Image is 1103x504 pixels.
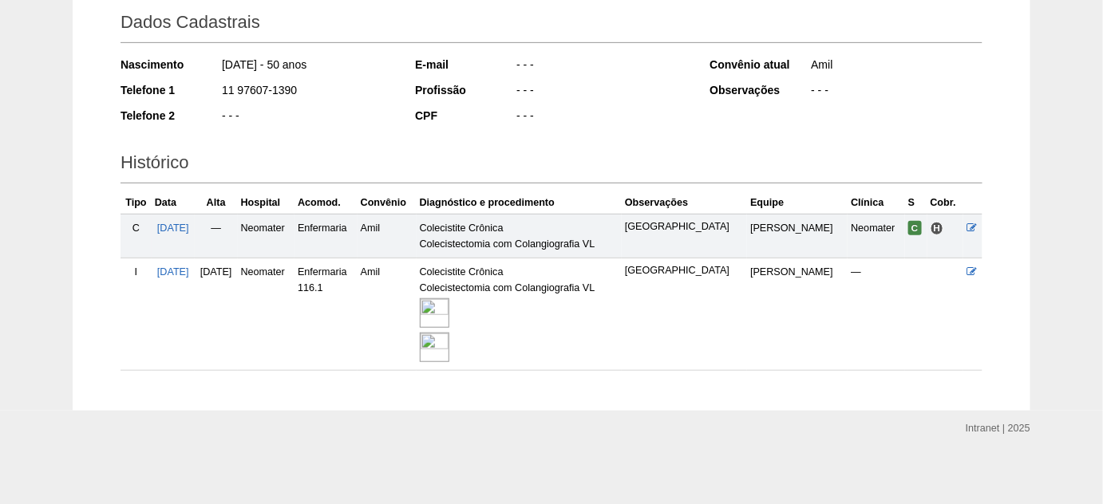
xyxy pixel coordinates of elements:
[515,108,688,128] div: - - -
[238,214,295,258] td: Neomater
[295,191,358,215] th: Acomod.
[124,264,148,280] div: I
[124,220,148,236] div: C
[358,258,417,370] td: Amil
[927,191,963,215] th: Cobr.
[848,191,905,215] th: Clínica
[295,214,358,258] td: Enfermaria
[931,222,944,235] span: Hospital
[622,191,747,215] th: Observações
[966,420,1030,436] div: Intranet | 2025
[415,82,515,98] div: Profissão
[747,214,848,258] td: [PERSON_NAME]
[710,82,809,98] div: Observações
[515,82,688,102] div: - - -
[905,191,927,215] th: S
[121,108,220,124] div: Telefone 2
[747,191,848,215] th: Equipe
[848,258,905,370] td: —
[157,266,189,278] a: [DATE]
[358,214,417,258] td: Amil
[417,214,622,258] td: Colecistite Crônica Colecistectomia com Colangiografia VL
[195,191,238,215] th: Alta
[121,82,220,98] div: Telefone 1
[625,220,744,234] p: [GEOGRAPHIC_DATA]
[200,266,232,278] span: [DATE]
[415,108,515,124] div: CPF
[358,191,417,215] th: Convênio
[220,57,393,77] div: [DATE] - 50 anos
[415,57,515,73] div: E-mail
[809,57,982,77] div: Amil
[195,214,238,258] td: —
[152,191,195,215] th: Data
[157,222,189,234] a: [DATE]
[747,258,848,370] td: [PERSON_NAME]
[848,214,905,258] td: Neomater
[121,57,220,73] div: Nascimento
[710,57,809,73] div: Convênio atual
[908,221,922,235] span: Confirmada
[121,191,152,215] th: Tipo
[809,82,982,102] div: - - -
[295,258,358,370] td: Enfermaria 116.1
[220,108,393,128] div: - - -
[121,147,982,183] h2: Histórico
[515,57,688,77] div: - - -
[121,6,982,43] h2: Dados Cadastrais
[238,258,295,370] td: Neomater
[625,264,744,278] p: [GEOGRAPHIC_DATA]
[417,258,622,370] td: Colecistite Crônica Colecistectomia com Colangiografia VL
[238,191,295,215] th: Hospital
[220,82,393,102] div: 11 97607-1390
[417,191,622,215] th: Diagnóstico e procedimento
